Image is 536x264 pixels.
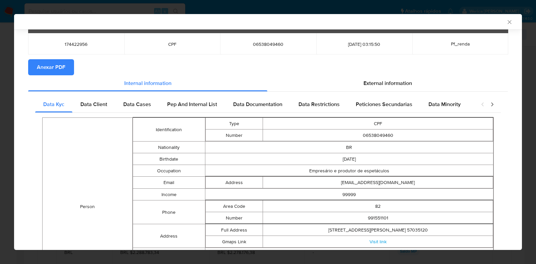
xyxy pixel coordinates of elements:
div: Detailed internal info [35,96,474,112]
td: Area Code [205,200,263,212]
td: 99999 [205,189,493,200]
td: Nationality [133,142,205,153]
span: 06538049460 [228,41,308,47]
span: Data Documentation [233,100,282,108]
button: Fechar a janela [506,19,512,25]
td: Gmaps Link [205,236,263,248]
span: Pf_renda [451,40,470,47]
td: Email [133,177,205,189]
div: Detailed info [28,75,508,91]
td: CPF [263,118,493,129]
span: Anexar PDF [37,60,65,75]
span: Peticiones Secundarias [356,100,412,108]
td: 06538049460 [263,129,493,141]
td: [STREET_ADDRESS][PERSON_NAME] 57035120 [263,224,493,236]
td: Gender [133,248,205,260]
td: Occupation [133,165,205,177]
span: Data Client [80,100,107,108]
span: Pep And Internal List [167,100,217,108]
span: Data Minority [428,100,461,108]
td: Type [205,118,263,129]
a: Visit link [370,238,387,245]
span: Data Cases [123,100,151,108]
button: Anexar PDF [28,59,74,75]
td: M [205,248,493,260]
td: Birthdate [133,153,205,165]
td: Address [133,224,205,248]
div: closure-recommendation-modal [14,14,522,250]
span: CPF [132,41,212,47]
span: Internal information [124,79,172,87]
td: Full Address [205,224,263,236]
td: [DATE] [205,153,493,165]
td: Empresário e produtor de espetáculos [205,165,493,177]
td: 82 [263,200,493,212]
span: External information [363,79,412,87]
span: [DATE] 03:15:50 [324,41,404,47]
td: [EMAIL_ADDRESS][DOMAIN_NAME] [263,177,493,188]
td: Number [205,129,263,141]
span: Data Restrictions [298,100,340,108]
span: Data Kyc [43,100,64,108]
span: 174422956 [36,41,116,47]
td: 991551101 [263,212,493,224]
td: BR [205,142,493,153]
td: Address [205,177,263,188]
td: Phone [133,200,205,224]
td: Identification [133,118,205,142]
td: Number [205,212,263,224]
td: Income [133,189,205,200]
